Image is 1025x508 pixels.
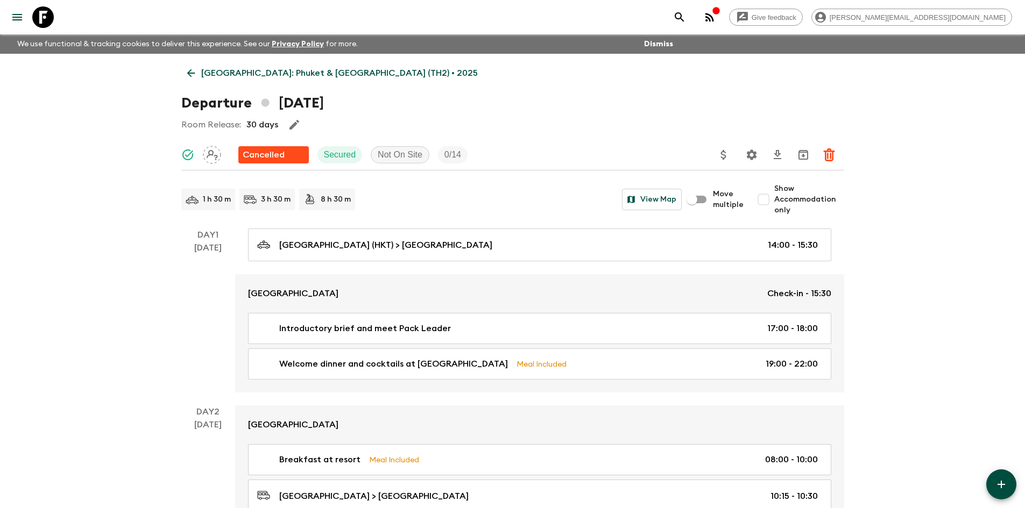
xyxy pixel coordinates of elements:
p: [GEOGRAPHIC_DATA] (HKT) > [GEOGRAPHIC_DATA] [279,239,492,252]
button: search adventures [669,6,690,28]
p: 17:00 - 18:00 [767,322,818,335]
button: Dismiss [641,37,676,52]
div: Flash Pack cancellation [238,146,309,163]
p: Welcome dinner and cocktails at [GEOGRAPHIC_DATA] [279,357,508,370]
p: [GEOGRAPHIC_DATA] > [GEOGRAPHIC_DATA] [279,490,469,503]
p: 19:00 - 22:00 [766,357,818,370]
h1: Departure [DATE] [181,92,324,114]
p: [GEOGRAPHIC_DATA] [248,287,338,300]
p: Day 1 [181,228,235,241]
p: Room Release: [181,118,241,131]
div: Trip Fill [438,146,468,163]
p: Check-in - 15:30 [767,287,831,300]
a: [GEOGRAPHIC_DATA]Check-in - 15:30 [235,274,844,313]
span: Assign pack leader [203,149,221,158]
div: [PERSON_NAME][EMAIL_ADDRESS][DOMAIN_NAME] [811,9,1012,26]
p: 10:15 - 10:30 [770,490,818,503]
p: [GEOGRAPHIC_DATA]: Phuket & [GEOGRAPHIC_DATA] (TH2) • 2025 [201,67,478,80]
button: Download CSV [767,144,788,166]
p: We use functional & tracking cookies to deliver this experience. See our for more. [13,34,362,54]
a: Introductory brief and meet Pack Leader17:00 - 18:00 [248,313,831,344]
a: [GEOGRAPHIC_DATA]: Phuket & [GEOGRAPHIC_DATA] (TH2) • 2025 [181,62,484,84]
p: Introductory brief and meet Pack Leader [279,322,451,335]
p: Not On Site [378,148,422,161]
p: [GEOGRAPHIC_DATA] [248,418,338,431]
button: View Map [622,189,682,210]
div: Secured [317,146,363,163]
span: Give feedback [746,13,802,22]
button: Archive (Completed, Cancelled or Unsynced Departures only) [793,144,814,166]
span: Move multiple [713,189,744,210]
span: [PERSON_NAME][EMAIL_ADDRESS][DOMAIN_NAME] [824,13,1012,22]
span: Show Accommodation only [774,183,844,216]
a: Give feedback [729,9,803,26]
a: Welcome dinner and cocktails at [GEOGRAPHIC_DATA]Meal Included19:00 - 22:00 [248,348,831,380]
a: [GEOGRAPHIC_DATA] [235,405,844,444]
div: Not On Site [371,146,429,163]
button: Settings [741,144,762,166]
p: 1 h 30 m [203,194,231,205]
a: [GEOGRAPHIC_DATA] (HKT) > [GEOGRAPHIC_DATA]14:00 - 15:30 [248,228,831,261]
div: [DATE] [194,241,222,392]
p: 3 h 30 m [261,194,291,205]
p: Secured [324,148,356,161]
p: 8 h 30 m [321,194,351,205]
p: Breakfast at resort [279,453,360,466]
p: Meal Included [369,454,419,466]
p: 08:00 - 10:00 [765,453,818,466]
p: 30 days [246,118,278,131]
p: Meal Included [517,358,567,370]
p: 14:00 - 15:30 [768,239,818,252]
p: Day 2 [181,405,235,418]
a: Breakfast at resortMeal Included08:00 - 10:00 [248,444,831,475]
button: menu [6,6,28,28]
button: Delete [818,144,840,166]
a: Privacy Policy [272,40,324,48]
p: Cancelled [243,148,285,161]
button: Update Price, Early Bird Discount and Costs [713,144,734,166]
svg: Synced Successfully [181,148,194,161]
p: 0 / 14 [444,148,461,161]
